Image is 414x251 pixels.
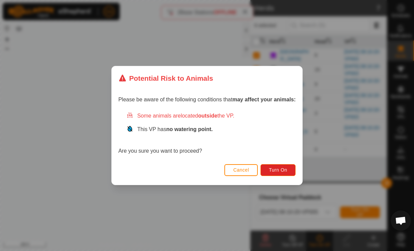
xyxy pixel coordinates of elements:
div: Some animals are [127,112,296,120]
div: Open chat [391,210,411,231]
div: Are you sure you want to proceed? [118,112,296,155]
strong: no watering point. [166,126,213,132]
span: located the VP. [181,113,234,119]
span: This VP has [137,126,213,132]
strong: outside [198,113,217,119]
span: Please be aware of the following conditions that [118,97,296,102]
strong: may affect your animals: [232,97,296,102]
span: Turn On [269,167,287,173]
button: Cancel [224,164,258,176]
div: Potential Risk to Animals [118,73,213,83]
span: Cancel [233,167,249,173]
button: Turn On [260,164,296,176]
